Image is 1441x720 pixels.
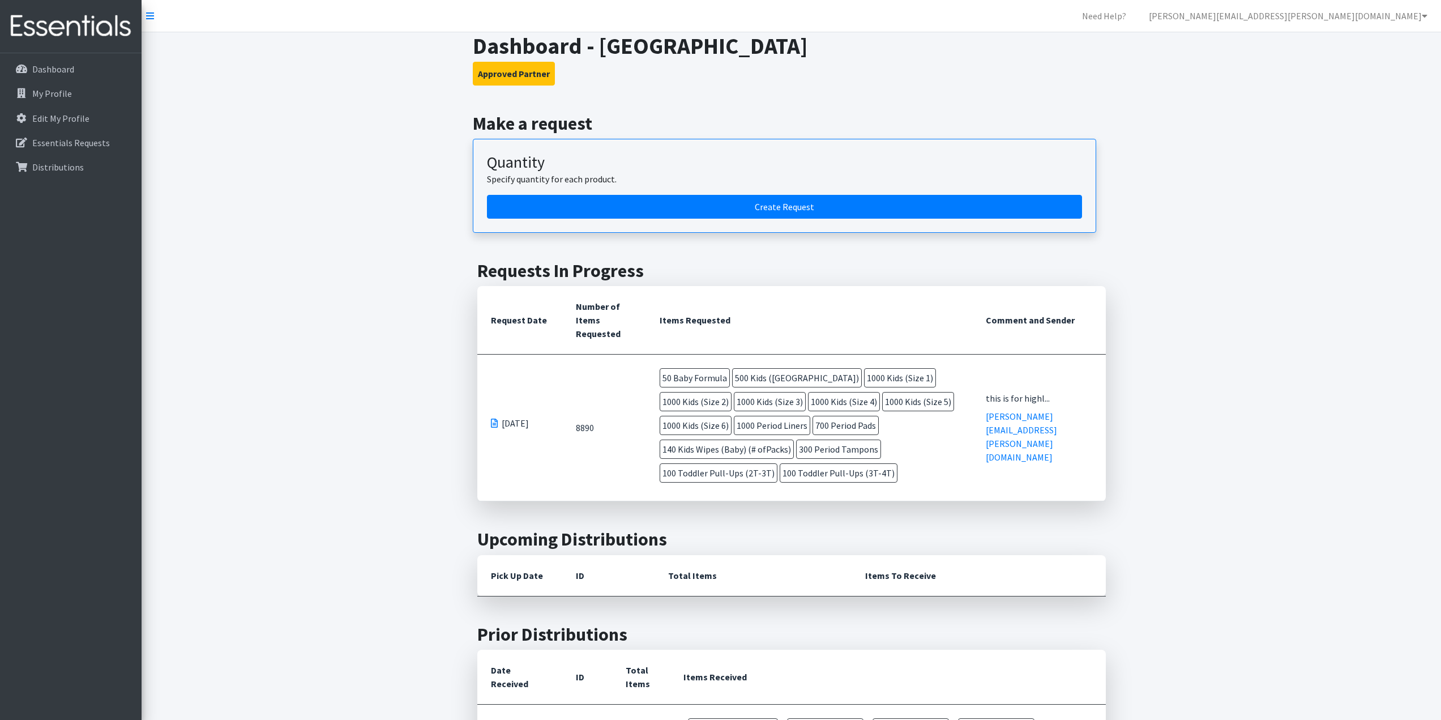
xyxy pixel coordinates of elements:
[562,555,655,597] th: ID
[32,161,84,173] p: Distributions
[477,650,562,705] th: Date Received
[986,391,1092,405] div: this is for highl...
[32,113,89,124] p: Edit My Profile
[734,416,810,435] span: 1000 Period Liners
[612,650,670,705] th: Total Items
[5,107,137,130] a: Edit My Profile
[487,153,1082,172] h3: Quantity
[986,411,1057,463] a: [PERSON_NAME][EMAIL_ADDRESS][PERSON_NAME][DOMAIN_NAME]
[852,555,1106,597] th: Items To Receive
[477,286,562,355] th: Request Date
[808,392,880,411] span: 1000 Kids (Size 4)
[502,416,529,430] span: [DATE]
[473,113,1110,134] h2: Make a request
[32,63,74,75] p: Dashboard
[1140,5,1436,27] a: [PERSON_NAME][EMAIL_ADDRESS][PERSON_NAME][DOMAIN_NAME]
[473,62,555,86] button: Approved Partner
[473,32,1110,59] h1: Dashboard - [GEOGRAPHIC_DATA]
[32,137,110,148] p: Essentials Requests
[734,392,806,411] span: 1000 Kids (Size 3)
[882,392,954,411] span: 1000 Kids (Size 5)
[5,7,137,45] img: HumanEssentials
[477,529,1106,550] h2: Upcoming Distributions
[780,463,897,483] span: 100 Toddler Pull-Ups (3T-4T)
[1073,5,1135,27] a: Need Help?
[477,260,1106,282] h2: Requests In Progress
[562,286,647,355] th: Number of Items Requested
[655,555,852,597] th: Total Items
[5,82,137,105] a: My Profile
[562,355,647,501] td: 8890
[5,156,137,178] a: Distributions
[646,286,972,355] th: Items Requested
[660,463,777,483] span: 100 Toddler Pull-Ups (2T-3T)
[5,58,137,80] a: Dashboard
[32,88,72,99] p: My Profile
[796,440,881,459] span: 300 Period Tampons
[864,368,936,387] span: 1000 Kids (Size 1)
[660,416,732,435] span: 1000 Kids (Size 6)
[477,624,1106,645] h2: Prior Distributions
[972,286,1105,355] th: Comment and Sender
[660,392,732,411] span: 1000 Kids (Size 2)
[660,440,794,459] span: 140 Kids Wipes (Baby) (# ofPacks)
[670,650,1105,705] th: Items Received
[562,650,612,705] th: ID
[732,368,862,387] span: 500 Kids ([GEOGRAPHIC_DATA])
[660,368,730,387] span: 50 Baby Formula
[5,131,137,154] a: Essentials Requests
[487,172,1082,186] p: Specify quantity for each product.
[487,195,1082,219] a: Create a request by quantity
[477,555,562,597] th: Pick Up Date
[813,416,879,435] span: 700 Period Pads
